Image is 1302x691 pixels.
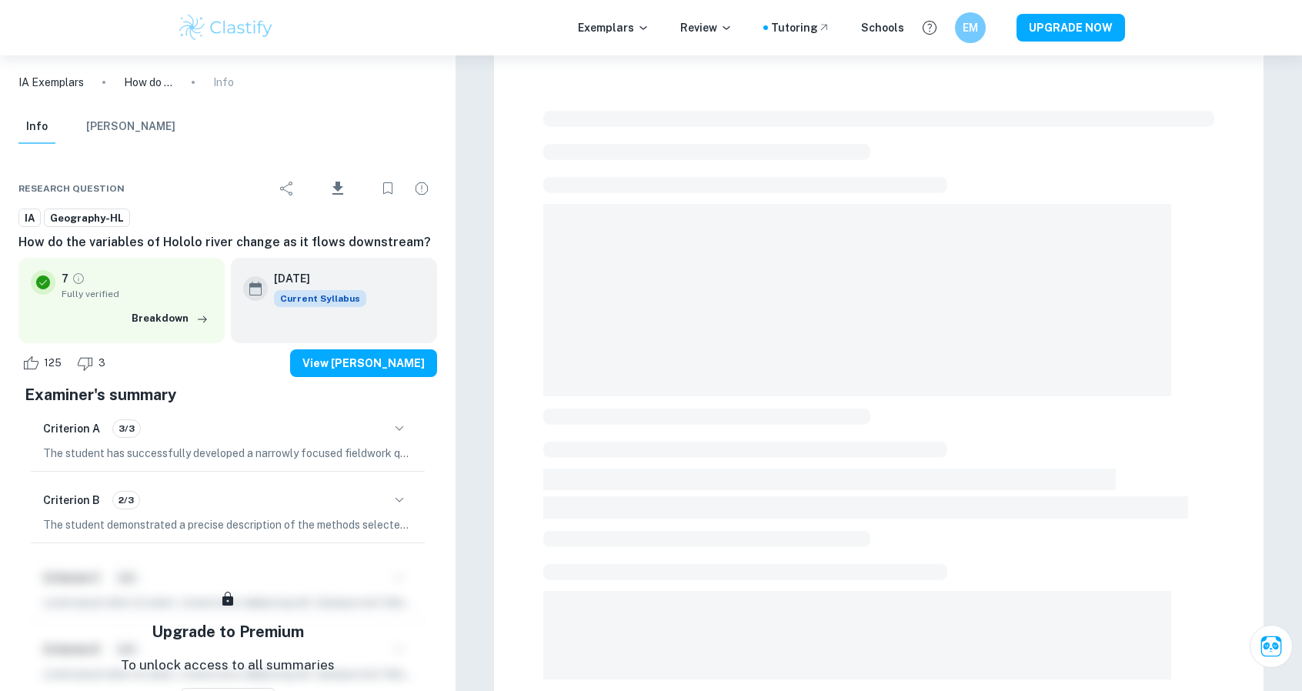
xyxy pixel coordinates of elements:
p: 7 [62,270,68,287]
span: 2/3 [113,493,139,507]
button: EM [955,12,986,43]
span: Research question [18,182,125,195]
div: Download [305,169,369,209]
button: View [PERSON_NAME] [290,349,437,377]
a: Tutoring [771,19,830,36]
span: Current Syllabus [274,290,366,307]
p: Review [680,19,733,36]
h5: Examiner's summary [25,383,431,406]
a: IA [18,209,41,228]
button: UPGRADE NOW [1017,14,1125,42]
div: Share [272,173,302,204]
span: Fully verified [62,287,212,301]
span: 125 [35,356,70,371]
h6: EM [962,19,980,36]
button: Help and Feedback [916,15,943,41]
h6: Criterion A [43,420,100,437]
button: Info [18,110,55,144]
a: Grade fully verified [72,272,85,285]
span: 3/3 [113,422,140,436]
h6: [DATE] [274,270,354,287]
h6: Criterion B [43,492,100,509]
button: Breakdown [128,307,212,330]
p: Exemplars [578,19,649,36]
h5: Upgrade to Premium [152,620,304,643]
p: To unlock access to all summaries [121,656,335,676]
p: Info [213,74,234,91]
div: Bookmark [372,173,403,204]
a: Schools [861,19,904,36]
div: Report issue [406,173,437,204]
span: 3 [90,356,114,371]
a: Geography-HL [44,209,130,228]
div: Like [18,351,70,376]
button: [PERSON_NAME] [86,110,175,144]
a: IA Exemplars [18,74,84,91]
span: Geography-HL [45,211,129,226]
button: Ask Clai [1250,625,1293,668]
p: The student demonstrated a precise description of the methods selected for both primary and secon... [43,516,412,533]
div: This exemplar is based on the current syllabus. Feel free to refer to it for inspiration/ideas wh... [274,290,366,307]
h6: How do the variables of Hololo river change as it flows downstream? [18,233,437,252]
p: The student has successfully developed a narrowly focused fieldwork question and explored it thro... [43,445,412,462]
div: Dislike [73,351,114,376]
p: How do the variables of Hololo river change as it flows downstream? [124,74,173,91]
span: IA [19,211,40,226]
img: Clastify logo [177,12,275,43]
